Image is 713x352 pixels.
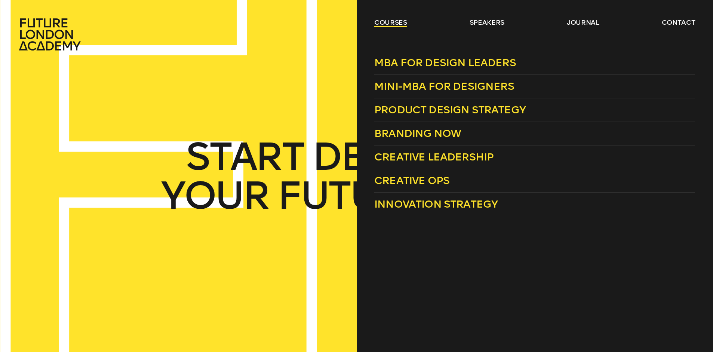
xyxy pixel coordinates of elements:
[374,98,695,122] a: Product Design Strategy
[374,198,498,210] span: Innovation Strategy
[374,146,695,169] a: Creative Leadership
[374,169,695,193] a: Creative Ops
[567,18,599,27] a: journal
[374,80,514,92] span: Mini-MBA for Designers
[374,151,494,163] span: Creative Leadership
[470,18,504,27] a: speakers
[374,56,516,69] span: MBA for Design Leaders
[374,174,449,187] span: Creative Ops
[374,51,695,75] a: MBA for Design Leaders
[374,193,695,216] a: Innovation Strategy
[374,104,526,116] span: Product Design Strategy
[374,122,695,146] a: Branding Now
[662,18,695,27] a: contact
[374,75,695,98] a: Mini-MBA for Designers
[374,18,407,27] a: courses
[374,127,461,140] span: Branding Now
